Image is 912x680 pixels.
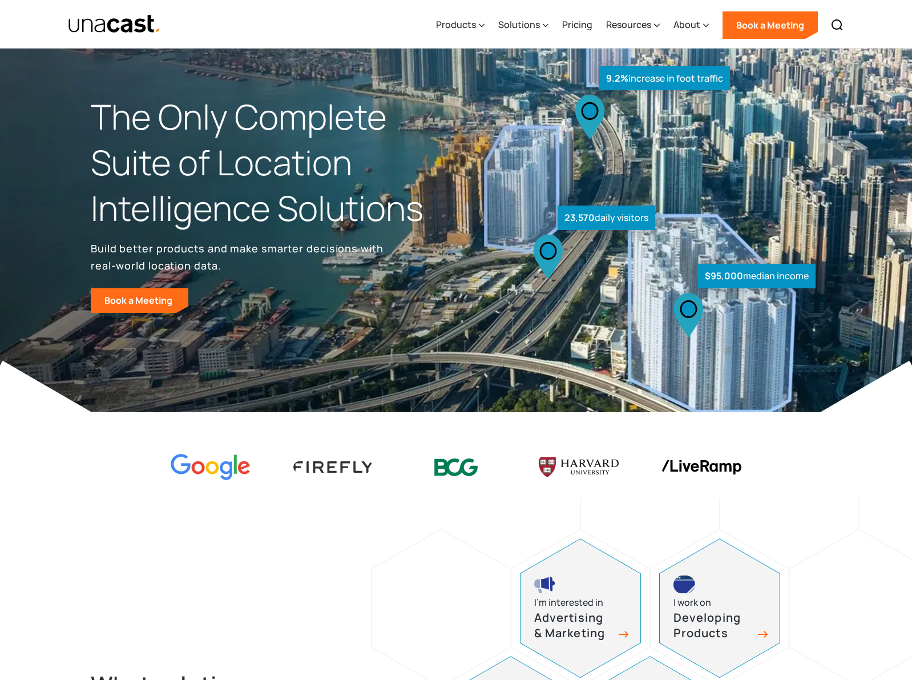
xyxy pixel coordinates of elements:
a: Pricing [562,2,592,49]
img: Firefly Advertising logo [293,461,373,472]
div: daily visitors [558,206,655,230]
img: Unacast text logo [68,14,161,34]
img: advertising and marketing icon [534,576,556,594]
strong: 9.2% [606,72,628,85]
div: Solutions [498,2,548,49]
img: BCG logo [416,451,496,484]
div: I work on [673,595,711,610]
p: Build better products and make smarter decisions with real-world location data. [91,240,388,274]
h1: The Only Complete Suite of Location Intelligence Solutions [91,94,456,231]
a: home [68,14,161,34]
img: Harvard U logo [539,453,619,481]
a: Book a Meeting [723,11,818,39]
a: advertising and marketing iconI’m interested inAdvertising & Marketing [520,538,641,678]
h3: Developing Products [673,610,753,641]
div: I’m interested in [534,595,603,610]
a: Book a Meeting [91,288,188,313]
div: About [673,18,700,31]
strong: $95,000 [705,269,743,282]
div: Resources [606,2,660,49]
div: increase in foot traffic [599,66,730,91]
div: Resources [606,18,651,31]
div: Products [436,2,485,49]
img: developing products icon [673,576,695,594]
img: liveramp logo [661,460,741,474]
strong: 23,570 [564,211,595,224]
div: Products [436,18,476,31]
div: Solutions [498,18,540,31]
div: About [673,2,709,49]
img: Search icon [830,18,844,32]
div: median income [698,264,816,288]
h3: Advertising & Marketing [534,610,614,641]
a: developing products iconI work onDeveloping Products [659,538,780,678]
img: Google logo Color [171,454,251,481]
